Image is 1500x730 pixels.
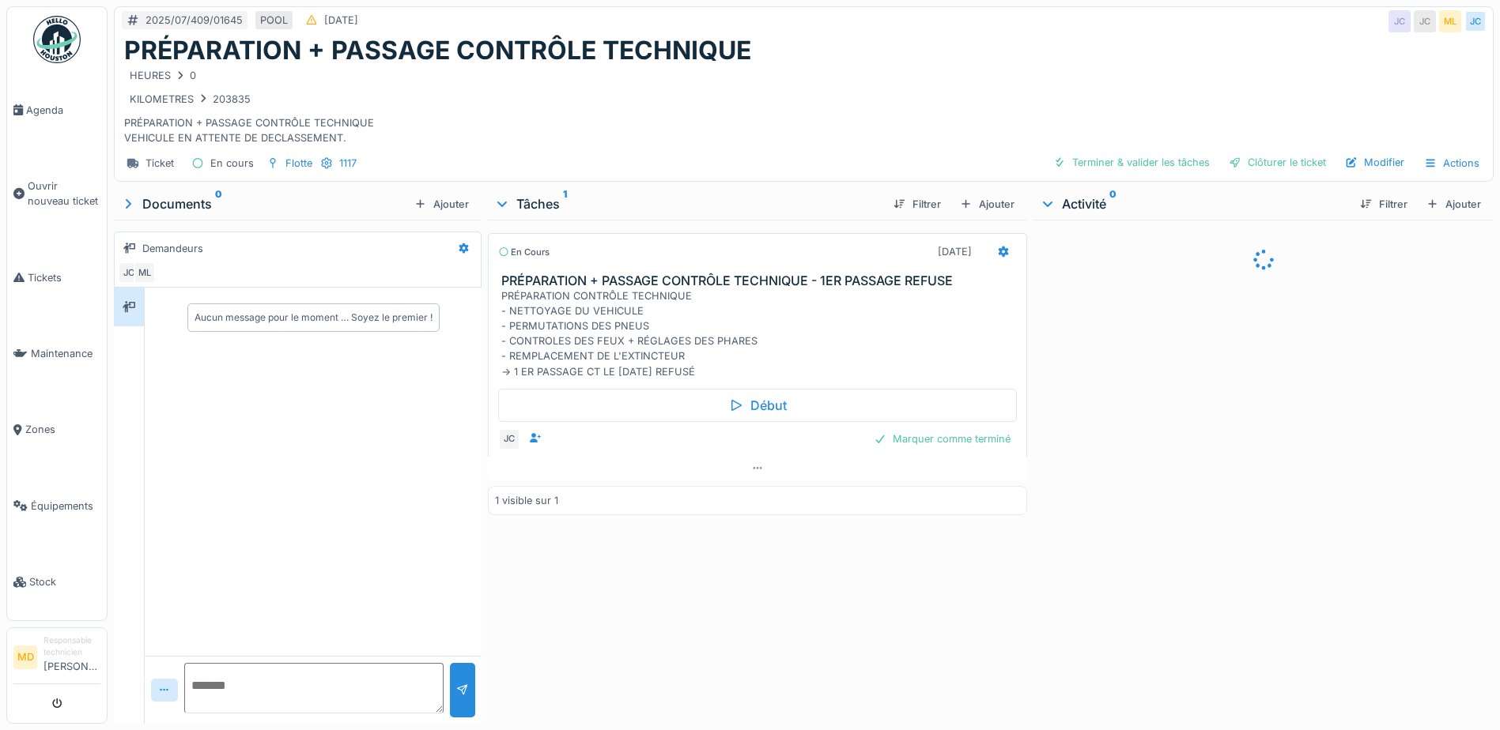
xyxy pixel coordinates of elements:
div: Tâches [494,194,881,213]
h1: PRÉPARATION + PASSAGE CONTRÔLE TECHNIQUE [124,36,751,66]
span: Équipements [31,499,100,514]
div: [DATE] [324,13,358,28]
h3: PRÉPARATION + PASSAGE CONTRÔLE TECHNIQUE - 1ER PASSAGE REFUSE [501,273,1020,288]
div: [DATE] [938,244,972,259]
div: Terminer & valider les tâches [1047,152,1216,173]
div: Aucun message pour le moment … Soyez le premier ! [195,310,433,325]
div: Activité [1040,194,1347,213]
div: KILOMETRES 203835 [130,92,251,107]
div: JC [118,262,140,284]
a: Agenda [7,72,107,148]
div: POOL [260,13,288,28]
span: Ouvrir nouveau ticket [28,179,100,209]
div: Modifier [1339,152,1411,173]
div: En cours [498,246,550,259]
div: Début [498,389,1017,422]
li: MD [13,645,37,669]
div: Responsable technicien [43,634,100,659]
a: Zones [7,392,107,468]
div: 1117 [339,156,357,171]
div: Demandeurs [142,241,203,256]
div: 2025/07/409/01645 [145,13,243,28]
div: Documents [120,194,408,213]
a: MD Responsable technicien[PERSON_NAME] [13,634,100,684]
div: HEURES 0 [130,68,196,83]
a: Équipements [7,468,107,544]
div: Clôturer le ticket [1222,152,1332,173]
img: Badge_color-CXgf-gQk.svg [33,16,81,63]
div: Ajouter [408,194,475,215]
a: Maintenance [7,315,107,391]
sup: 0 [1109,194,1116,213]
a: Ouvrir nouveau ticket [7,148,107,239]
a: Stock [7,544,107,620]
div: 1 visible sur 1 [495,493,558,508]
div: Flotte [285,156,312,171]
div: Actions [1417,152,1487,175]
span: Agenda [26,103,100,118]
span: Zones [25,422,100,437]
div: PRÉPARATION + PASSAGE CONTRÔLE TECHNIQUE VEHICULE EN ATTENTE DE DECLASSEMENT. [124,66,1483,145]
a: Tickets [7,239,107,315]
div: JC [1464,10,1487,32]
div: PRÉPARATION CONTRÔLE TECHNIQUE - NETTOYAGE DU VEHICULE - PERMUTATIONS DES PNEUS - CONTROLES DES F... [501,288,1020,379]
li: [PERSON_NAME] [43,634,100,680]
span: Maintenance [31,346,100,361]
div: En cours [210,156,254,171]
div: Ticket [145,156,174,171]
span: Tickets [28,270,100,285]
span: Stock [29,574,100,589]
sup: 1 [563,194,567,213]
div: Ajouter [954,194,1021,215]
div: ML [134,262,156,284]
div: JC [498,428,520,450]
div: JC [1414,10,1436,32]
div: Filtrer [1354,194,1414,215]
sup: 0 [215,194,222,213]
div: Marquer comme terminé [867,428,1017,450]
div: Filtrer [887,194,947,215]
div: JC [1389,10,1411,32]
div: Ajouter [1420,194,1487,215]
div: ML [1439,10,1461,32]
